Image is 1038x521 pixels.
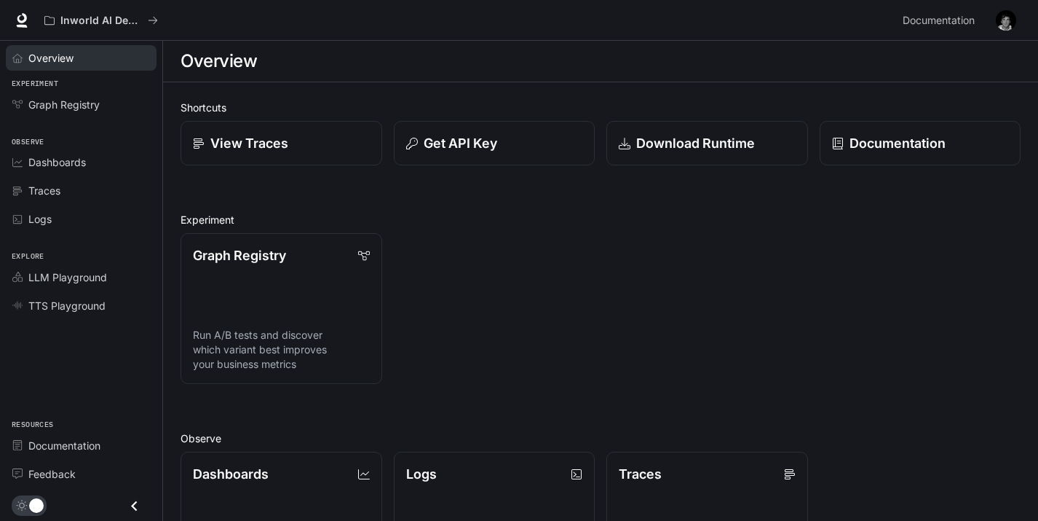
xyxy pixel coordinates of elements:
[6,461,157,487] a: Feedback
[849,133,946,153] p: Documentation
[181,100,1021,115] h2: Shortcuts
[606,121,808,165] a: Download Runtime
[60,15,142,27] p: Inworld AI Demos
[996,10,1016,31] img: User avatar
[28,438,100,453] span: Documentation
[28,183,60,198] span: Traces
[193,246,286,265] p: Graph Registry
[6,206,157,232] a: Logs
[903,12,975,30] span: Documentation
[406,464,437,484] p: Logs
[28,270,107,285] span: LLM Playground
[181,47,257,76] h1: Overview
[6,265,157,290] a: LLM Playground
[394,121,595,165] button: Get API Key
[28,211,52,227] span: Logs
[6,92,157,117] a: Graph Registry
[820,121,1021,165] a: Documentation
[619,464,662,484] p: Traces
[29,497,44,513] span: Dark mode toggle
[193,464,269,484] p: Dashboards
[897,6,986,35] a: Documentation
[38,6,165,35] button: All workspaces
[118,491,151,521] button: Close drawer
[181,431,1021,446] h2: Observe
[424,133,497,153] p: Get API Key
[991,6,1021,35] button: User avatar
[210,133,288,153] p: View Traces
[28,154,86,170] span: Dashboards
[28,50,74,66] span: Overview
[6,45,157,71] a: Overview
[6,433,157,458] a: Documentation
[6,293,157,318] a: TTS Playground
[193,328,370,372] p: Run A/B tests and discover which variant best improves your business metrics
[181,121,382,165] a: View Traces
[181,233,382,384] a: Graph RegistryRun A/B tests and discover which variant best improves your business metrics
[636,133,755,153] p: Download Runtime
[28,97,100,112] span: Graph Registry
[6,149,157,175] a: Dashboards
[181,212,1021,227] h2: Experiment
[28,298,106,313] span: TTS Playground
[6,178,157,203] a: Traces
[28,466,76,482] span: Feedback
